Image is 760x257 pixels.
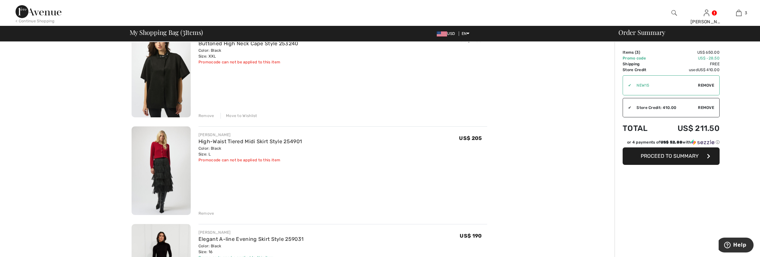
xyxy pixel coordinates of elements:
[659,49,720,55] td: US$ 650.00
[16,18,55,24] div: < Continue Shopping
[460,233,482,239] span: US$ 190
[660,140,682,145] span: US$ 52.88
[132,126,191,215] img: High-Waist Tiered Midi Skirt Style 254901
[641,153,699,159] span: Proceed to Summary
[631,76,698,95] input: Promo code
[130,29,203,36] span: My Shopping Bag ( Items)
[698,105,714,111] span: Remove
[690,18,722,25] div: [PERSON_NAME]
[719,238,754,254] iframe: Opens a widget where you can find more information
[623,139,720,147] div: or 4 payments ofUS$ 52.88withSezzle Click to learn more about Sezzle
[631,105,698,111] div: Store Credit: 410.00
[623,117,659,139] td: Total
[627,139,720,145] div: or 4 payments of with
[659,117,720,139] td: US$ 211.50
[623,82,631,88] div: ✔
[745,10,747,16] span: 3
[198,157,302,163] div: Promocode can not be applied to this item
[437,31,447,37] img: US Dollar
[659,55,720,61] td: US$ -28.50
[671,9,677,17] img: search the website
[636,50,639,55] span: 3
[736,9,742,17] img: My Bag
[182,27,185,36] span: 3
[659,67,720,73] td: used
[198,59,298,65] div: Promocode can not be applied to this item
[198,210,214,216] div: Remove
[198,132,302,138] div: [PERSON_NAME]
[198,113,214,119] div: Remove
[459,135,482,141] span: US$ 205
[198,48,298,59] div: Color: Black Size: XXL
[198,138,302,145] a: High-Waist Tiered Midi Skirt Style 254901
[16,5,61,18] img: 1ère Avenue
[462,31,470,36] span: EN
[623,67,659,73] td: Store Credit
[723,9,755,17] a: 3
[220,113,257,119] div: Move to Wishlist
[437,31,457,36] span: USD
[198,145,302,157] div: Color: Black Size: L
[698,68,720,72] span: US$ 410.00
[198,236,304,242] a: Elegant A-line Evening Skirt Style 259031
[659,61,720,67] td: Free
[198,243,304,255] div: Color: Black Size: 16
[623,105,631,111] div: ✔
[698,82,714,88] span: Remove
[623,49,659,55] td: Items ( )
[623,61,659,67] td: Shipping
[623,55,659,61] td: Promo code
[704,9,709,17] img: My Info
[704,10,709,16] a: Sign In
[198,230,304,235] div: [PERSON_NAME]
[132,28,191,117] img: Buttoned High Neck Cape Style 253240
[198,40,298,47] a: Buttoned High Neck Cape Style 253240
[611,29,756,36] div: Order Summary
[691,139,714,145] img: Sezzle
[623,147,720,165] button: Proceed to Summary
